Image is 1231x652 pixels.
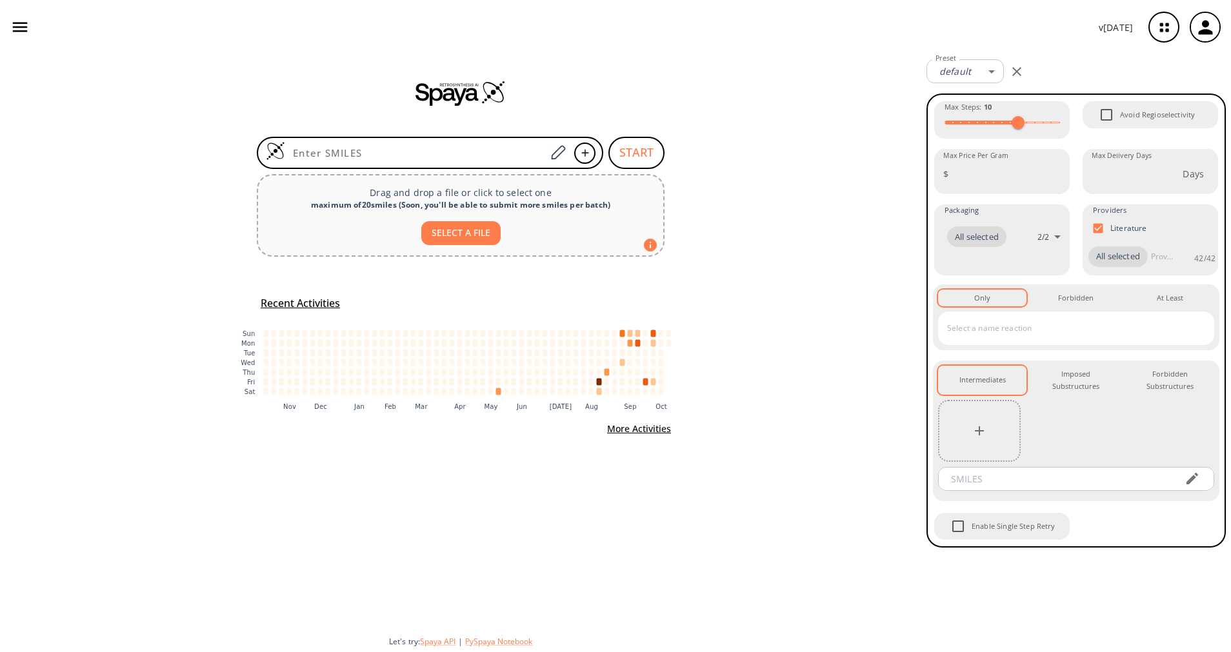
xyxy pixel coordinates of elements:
text: Feb [385,402,396,410]
div: At Least [1157,292,1183,304]
text: Mar [415,402,428,410]
g: cell [264,330,672,395]
input: SMILES [942,467,1174,491]
button: At Least [1126,290,1214,306]
span: Avoid Regioselectivity [1120,109,1195,121]
text: May [484,402,497,410]
text: Aug [585,402,598,410]
input: Provider name [1148,246,1176,267]
p: v [DATE] [1099,21,1133,34]
p: $ [943,167,948,181]
span: Enable Single Step Retry [972,520,1056,532]
button: Forbidden [1032,290,1120,306]
div: Imposed Substructures [1042,368,1110,392]
input: Enter SMILES [285,146,546,159]
label: Max Delivery Days [1092,151,1152,161]
text: Dec [314,402,327,410]
button: More Activities [602,417,676,441]
text: [DATE] [550,402,572,410]
span: Enable Single Step Retry [945,513,972,540]
text: Jan [354,402,365,410]
p: Days [1183,167,1204,181]
div: Forbidden [1058,292,1094,304]
label: Max Price Per Gram [943,151,1008,161]
img: Logo Spaya [266,141,285,161]
input: Select a name reaction [944,318,1189,339]
button: Only [938,290,1026,306]
button: Imposed Substructures [1032,366,1120,395]
button: Spaya API [420,636,455,647]
span: | [455,636,465,647]
h5: Recent Activities [261,297,340,310]
span: Providers [1093,204,1126,216]
text: Nov [283,402,296,410]
g: x-axis tick label [283,402,667,410]
text: Apr [454,402,466,410]
span: Avoid Regioselectivity [1093,101,1120,128]
em: default [939,65,971,77]
div: Only [974,292,990,304]
button: Intermediates [938,366,1026,395]
span: Max Steps : [945,101,992,113]
g: y-axis tick label [241,330,255,395]
p: Drag and drop a file or click to select one [268,186,653,199]
text: Mon [241,340,255,347]
text: Wed [241,359,255,366]
p: 2 / 2 [1037,232,1049,242]
button: SELECT A FILE [421,221,501,245]
text: Tue [243,350,255,357]
span: All selected [947,231,1006,244]
text: Thu [242,369,255,376]
span: Packaging [945,204,979,216]
div: When Single Step Retry is enabled, if no route is found during retrosynthesis, a retry is trigger... [933,511,1071,541]
button: PySpaya Notebook [465,636,532,647]
text: Jun [516,402,527,410]
label: Preset [936,54,956,63]
div: Forbidden Substructures [1136,368,1204,392]
text: Sep [624,402,636,410]
text: Oct [656,402,667,410]
button: Forbidden Substructures [1126,366,1214,395]
div: Intermediates [959,374,1006,386]
div: Let's try: [389,636,916,647]
button: Recent Activities [255,293,345,314]
span: All selected [1088,250,1148,263]
text: Fri [247,379,255,386]
p: Literature [1110,222,1147,233]
button: START [608,137,665,169]
text: Sun [243,330,255,337]
p: 42 / 42 [1194,253,1216,264]
strong: 10 [984,102,992,112]
img: Spaya logo [415,80,506,106]
text: Sat [245,388,255,395]
div: maximum of 20 smiles ( Soon, you'll be able to submit more smiles per batch ) [268,199,653,211]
